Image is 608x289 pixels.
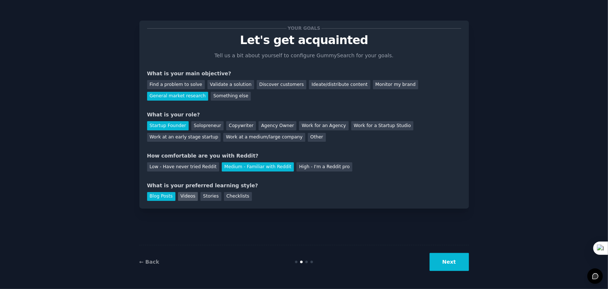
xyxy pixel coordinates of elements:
[147,133,221,142] div: Work at an early stage startup
[178,192,198,201] div: Videos
[211,52,397,59] p: Tell us a bit about yourself to configure GummySearch for your goals.
[147,70,461,77] div: What is your main objective?
[309,80,370,89] div: Ideate/distribute content
[147,162,219,171] div: Low - Have never tried Reddit
[207,80,254,89] div: Validate a solution
[287,25,322,32] span: Your goals
[226,121,256,130] div: Copywriter
[147,152,461,160] div: How comfortable are you with Reddit?
[430,253,469,271] button: Next
[373,80,418,89] div: Monitor my brand
[147,80,205,89] div: Find a problem to solve
[147,121,189,130] div: Startup Founder
[200,192,221,201] div: Stories
[147,192,175,201] div: Blog Posts
[308,133,326,142] div: Other
[147,34,461,47] p: Let's get acquainted
[223,133,305,142] div: Work at a medium/large company
[147,92,209,101] div: General market research
[139,259,159,265] a: ← Back
[259,121,296,130] div: Agency Owner
[211,92,251,101] div: Something else
[191,121,224,130] div: Solopreneur
[222,162,294,171] div: Medium - Familiar with Reddit
[147,182,461,189] div: What is your preferred learning style?
[351,121,413,130] div: Work for a Startup Studio
[299,121,348,130] div: Work for an Agency
[224,192,252,201] div: Checklists
[147,111,461,119] div: What is your role?
[257,80,306,89] div: Discover customers
[296,162,352,171] div: High - I'm a Reddit pro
